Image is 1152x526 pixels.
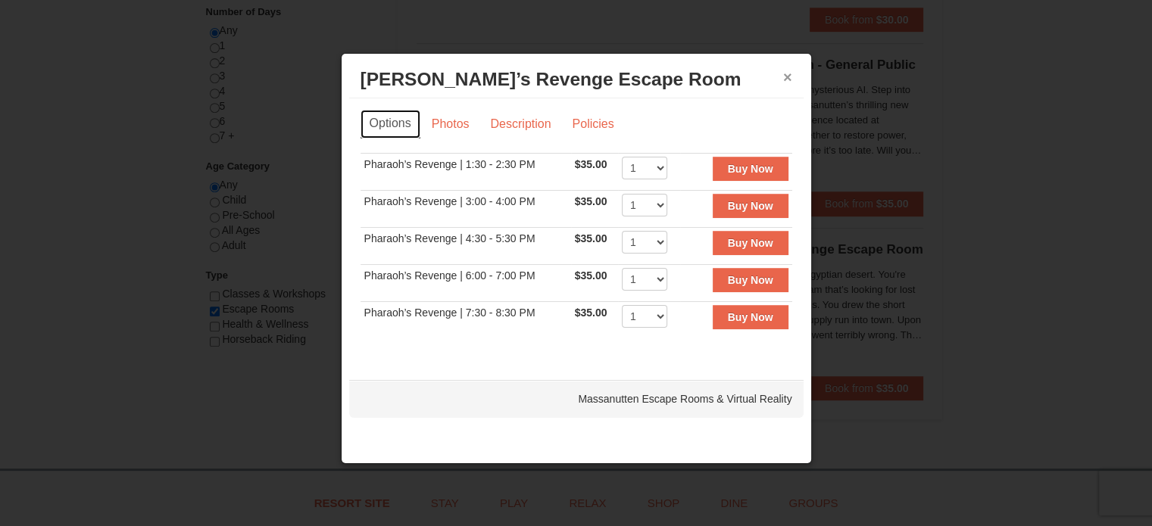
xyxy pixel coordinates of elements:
a: Policies [562,110,623,139]
span: $35.00 [575,232,607,244]
a: Photos [422,110,479,139]
button: Buy Now [713,157,788,181]
strong: Buy Now [728,274,773,286]
span: $35.00 [575,195,607,207]
td: Pharaoh’s Revenge | 3:00 - 4:00 PM [361,190,571,227]
span: $35.00 [575,269,607,282]
button: × [783,70,792,85]
button: Buy Now [713,305,788,329]
td: Pharaoh’s Revenge | 6:00 - 7:00 PM [361,264,571,301]
button: Buy Now [713,194,788,218]
a: Description [480,110,560,139]
strong: Buy Now [728,237,773,249]
strong: Buy Now [728,200,773,212]
strong: Buy Now [728,163,773,175]
span: $35.00 [575,158,607,170]
button: Buy Now [713,231,788,255]
a: Options [361,110,420,139]
td: Pharaoh’s Revenge | 7:30 - 8:30 PM [361,301,571,338]
span: $35.00 [575,307,607,319]
h3: [PERSON_NAME]’s Revenge Escape Room [361,68,792,91]
div: Massanutten Escape Rooms & Virtual Reality [349,380,804,418]
td: Pharaoh’s Revenge | 1:30 - 2:30 PM [361,153,571,190]
strong: Buy Now [728,311,773,323]
button: Buy Now [713,268,788,292]
td: Pharaoh’s Revenge | 4:30 - 5:30 PM [361,227,571,264]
